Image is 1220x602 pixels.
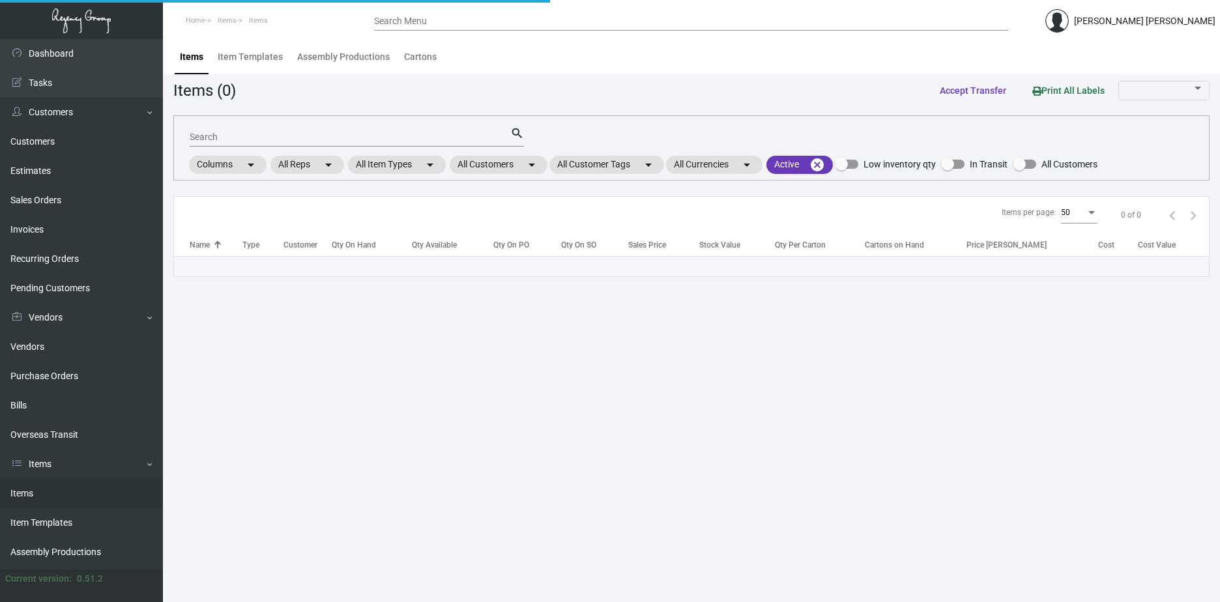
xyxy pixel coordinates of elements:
div: Type [242,239,259,251]
div: Assembly Productions [297,50,390,64]
button: Print All Labels [1022,78,1115,102]
mat-select: Items per page: [1061,208,1097,218]
span: Accept Transfer [940,85,1006,96]
div: Stock Value [699,239,775,251]
span: In Transit [970,156,1008,172]
mat-chip: All Customers [450,156,547,174]
mat-chip: Columns [189,156,267,174]
div: 0 of 0 [1121,209,1141,221]
div: Qty Per Carton [775,239,864,251]
div: [PERSON_NAME] [PERSON_NAME] [1074,14,1215,28]
div: Cost Value [1138,239,1176,251]
div: Qty On SO [561,239,596,251]
span: 50 [1061,208,1070,217]
div: Qty Per Carton [775,239,826,251]
mat-icon: arrow_drop_down [422,157,438,173]
div: Qty On SO [561,239,628,251]
div: Price [PERSON_NAME] [966,239,1098,251]
div: Stock Value [699,239,740,251]
div: Cartons [404,50,437,64]
mat-icon: arrow_drop_down [524,157,540,173]
mat-chip: All Customer Tags [549,156,664,174]
mat-icon: arrow_drop_down [641,157,656,173]
div: Name [190,239,242,251]
th: Customer [283,233,332,256]
div: Items per page: [1002,207,1056,218]
mat-icon: cancel [809,157,825,173]
div: Qty On PO [493,239,562,251]
div: Sales Price [628,239,699,251]
button: Next page [1183,205,1204,225]
mat-chip: All Reps [270,156,344,174]
div: Sales Price [628,239,666,251]
div: Name [190,239,210,251]
mat-icon: arrow_drop_down [739,157,755,173]
div: Items (0) [173,79,236,102]
mat-chip: Active [766,156,833,174]
div: Items [180,50,203,64]
div: Qty On Hand [332,239,412,251]
div: 0.51.2 [77,572,103,586]
mat-icon: search [510,126,524,141]
div: Price [PERSON_NAME] [966,239,1047,251]
div: Cartons on Hand [865,239,966,251]
mat-chip: All Item Types [348,156,446,174]
div: Item Templates [218,50,283,64]
div: Cost [1098,239,1139,251]
button: Accept Transfer [929,79,1017,102]
span: Low inventory qty [864,156,936,172]
div: Qty Available [412,239,493,251]
div: Qty On PO [493,239,529,251]
span: Items [218,16,237,25]
mat-icon: arrow_drop_down [243,157,259,173]
span: Print All Labels [1032,85,1105,96]
div: Cost Value [1138,239,1209,251]
span: All Customers [1041,156,1097,172]
div: Type [242,239,283,251]
img: admin@bootstrapmaster.com [1045,9,1069,33]
span: Home [186,16,205,25]
mat-chip: All Currencies [666,156,762,174]
div: Cartons on Hand [865,239,924,251]
div: Current version: [5,572,72,586]
span: Items [249,16,268,25]
div: Cost [1098,239,1114,251]
mat-icon: arrow_drop_down [321,157,336,173]
div: Qty Available [412,239,457,251]
button: Previous page [1162,205,1183,225]
div: Qty On Hand [332,239,376,251]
